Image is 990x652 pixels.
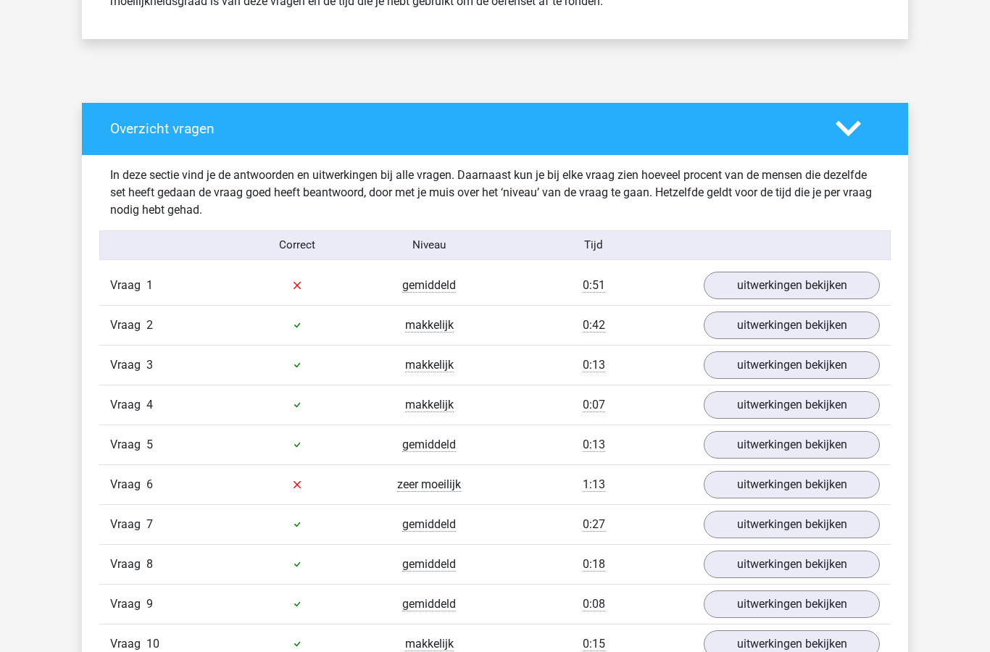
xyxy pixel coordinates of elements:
[402,598,456,612] span: gemiddeld
[146,319,153,333] span: 2
[704,272,880,300] a: uitwerkingen bekijken
[704,472,880,499] a: uitwerkingen bekijken
[110,437,146,454] span: Vraag
[146,398,153,412] span: 4
[583,359,605,373] span: 0:13
[146,558,153,572] span: 8
[110,517,146,534] span: Vraag
[146,279,153,293] span: 1
[704,551,880,579] a: uitwerkingen bekijken
[495,238,693,254] div: Tijd
[583,598,605,612] span: 0:08
[704,352,880,380] a: uitwerkingen bekijken
[583,398,605,413] span: 0:07
[402,279,456,293] span: gemiddeld
[704,511,880,539] a: uitwerkingen bekijken
[704,312,880,340] a: uitwerkingen bekijken
[583,558,605,572] span: 0:18
[110,397,146,414] span: Vraag
[405,398,454,413] span: makkelijk
[405,359,454,373] span: makkelijk
[232,238,364,254] div: Correct
[704,392,880,419] a: uitwerkingen bekijken
[402,558,456,572] span: gemiddeld
[583,438,605,453] span: 0:13
[99,167,891,220] div: In deze sectie vind je de antwoorden en uitwerkingen bij alle vragen. Daarnaast kun je bij elke v...
[110,556,146,574] span: Vraag
[402,438,456,453] span: gemiddeld
[110,357,146,375] span: Vraag
[146,638,159,651] span: 10
[405,638,454,652] span: makkelijk
[146,518,153,532] span: 7
[583,638,605,652] span: 0:15
[146,478,153,492] span: 6
[704,591,880,619] a: uitwerkingen bekijken
[397,478,461,493] span: zeer moeilijk
[146,359,153,372] span: 3
[405,319,454,333] span: makkelijk
[583,319,605,333] span: 0:42
[110,317,146,335] span: Vraag
[704,432,880,459] a: uitwerkingen bekijken
[146,438,153,452] span: 5
[146,598,153,611] span: 9
[402,518,456,532] span: gemiddeld
[583,279,605,293] span: 0:51
[110,121,814,138] h4: Overzicht vragen
[363,238,495,254] div: Niveau
[110,477,146,494] span: Vraag
[110,596,146,614] span: Vraag
[583,478,605,493] span: 1:13
[110,277,146,295] span: Vraag
[583,518,605,532] span: 0:27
